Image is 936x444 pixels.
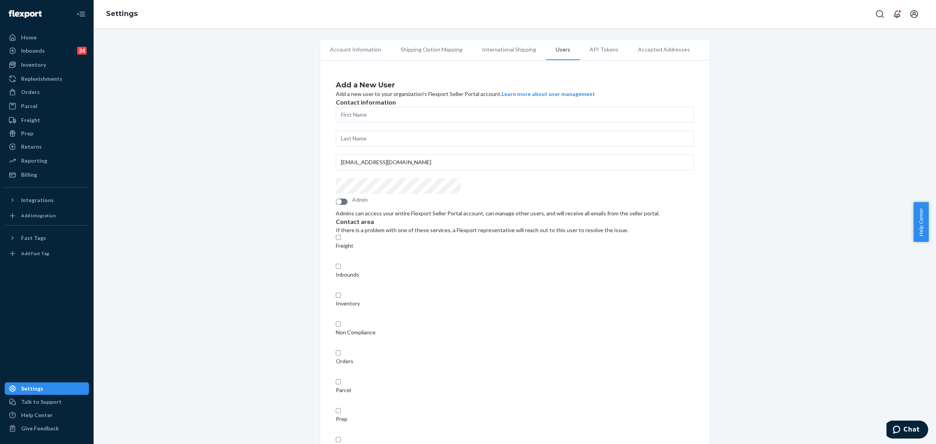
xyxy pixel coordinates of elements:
[21,130,33,137] div: Prep
[872,6,888,22] button: Open Search Box
[21,196,54,204] div: Integrations
[21,212,56,219] div: Add Integration
[336,408,341,413] input: Prep
[336,329,694,336] p: Non Compliance
[336,264,341,269] input: Inbounds
[21,234,46,242] div: Fast Tags
[21,250,49,257] div: Add Fast Tag
[5,140,89,153] a: Returns
[21,411,53,419] div: Help Center
[336,386,694,394] p: Parcel
[21,116,40,124] div: Freight
[21,143,42,151] div: Returns
[21,61,46,69] div: Inventory
[21,424,59,432] div: Give Feedback
[352,196,694,204] p: Admin
[336,437,341,442] input: Product
[21,75,62,83] div: Replenishments
[5,247,89,260] a: Add Fast Tag
[21,171,37,179] div: Billing
[336,98,694,107] p: Contact information
[336,217,694,226] p: Contact area
[5,210,89,222] a: Add Integration
[472,40,546,59] li: International Shipping
[391,40,472,59] li: Shipping Option Mapping
[336,293,341,298] input: Inventory
[100,3,144,25] ol: breadcrumbs
[5,86,89,98] a: Orders
[546,40,580,60] li: Users
[5,169,89,181] a: Billing
[336,131,694,146] input: Last Name
[21,34,37,41] div: Home
[886,421,928,440] iframe: Opens a widget where you can chat to one of our agents
[889,6,905,22] button: Open notifications
[21,157,47,165] div: Reporting
[906,6,922,22] button: Open account menu
[336,155,694,170] input: Email
[5,127,89,140] a: Prep
[5,194,89,206] button: Integrations
[73,6,89,22] button: Close Navigation
[5,31,89,44] a: Home
[336,357,694,365] p: Orders
[336,90,694,98] div: Add a new user to your organization's Flexport Seller Portal account.
[336,107,694,123] input: First Name
[628,40,700,59] li: Accepted Addresses
[21,47,45,55] div: Inbounds
[5,100,89,112] a: Parcel
[5,396,89,408] button: Talk to Support
[336,210,694,217] div: Admins can access your entire Flexport Seller Portal account, can manage other users, and will re...
[5,382,89,395] a: Settings
[21,102,37,110] div: Parcel
[336,379,341,384] input: Parcel
[320,40,391,59] li: Account Information
[5,59,89,71] a: Inventory
[5,114,89,126] a: Freight
[336,321,341,327] input: Non Compliance
[106,9,138,18] a: Settings
[21,88,40,96] div: Orders
[5,409,89,421] a: Help Center
[5,73,89,85] a: Replenishments
[336,271,694,279] p: Inbounds
[336,300,694,307] p: Inventory
[580,40,628,59] li: API Tokens
[336,415,694,423] p: Prep
[21,398,62,406] div: Talk to Support
[336,350,341,355] input: Orders
[5,232,89,244] button: Fast Tags
[336,242,694,250] p: Freight
[336,235,341,240] input: Freight
[21,385,43,392] div: Settings
[336,226,694,234] div: If there is a problem with one of these services, a Flexport representative will reach out to thi...
[5,422,89,435] button: Give Feedback
[913,202,929,242] button: Help Center
[336,80,694,90] h4: Add a New User
[5,155,89,167] a: Reporting
[77,47,87,55] div: 24
[502,90,595,98] button: Learn more about user management
[9,10,42,18] img: Flexport logo
[5,44,89,57] a: Inbounds24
